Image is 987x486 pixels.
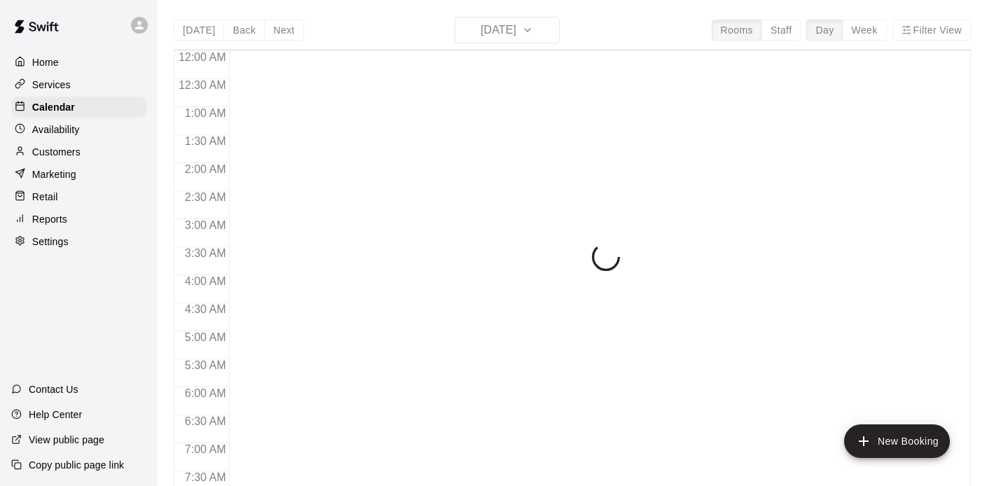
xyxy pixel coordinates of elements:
span: 1:00 AM [181,107,230,119]
p: Marketing [32,167,76,181]
p: Settings [32,235,69,249]
p: Services [32,78,71,92]
a: Reports [11,209,146,230]
span: 4:00 AM [181,275,230,287]
p: Contact Us [29,382,78,396]
a: Home [11,52,146,73]
p: Help Center [29,408,82,422]
a: Retail [11,186,146,207]
span: 6:00 AM [181,387,230,399]
span: 12:00 AM [175,51,230,63]
a: Calendar [11,97,146,118]
p: Retail [32,190,58,204]
span: 5:00 AM [181,331,230,343]
span: 6:30 AM [181,415,230,427]
a: Services [11,74,146,95]
span: 7:30 AM [181,471,230,483]
button: add [844,424,950,458]
span: 2:00 AM [181,163,230,175]
span: 3:00 AM [181,219,230,231]
span: 4:30 AM [181,303,230,315]
p: Calendar [32,100,75,114]
p: Copy public page link [29,458,124,472]
p: Reports [32,212,67,226]
a: Customers [11,141,146,162]
a: Availability [11,119,146,140]
p: Home [32,55,59,69]
span: 5:30 AM [181,359,230,371]
span: 3:30 AM [181,247,230,259]
p: Availability [32,123,80,137]
span: 2:30 AM [181,191,230,203]
p: View public page [29,433,104,447]
p: Customers [32,145,81,159]
span: 7:00 AM [181,443,230,455]
a: Marketing [11,164,146,185]
a: Settings [11,231,146,252]
span: 12:30 AM [175,79,230,91]
span: 1:30 AM [181,135,230,147]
